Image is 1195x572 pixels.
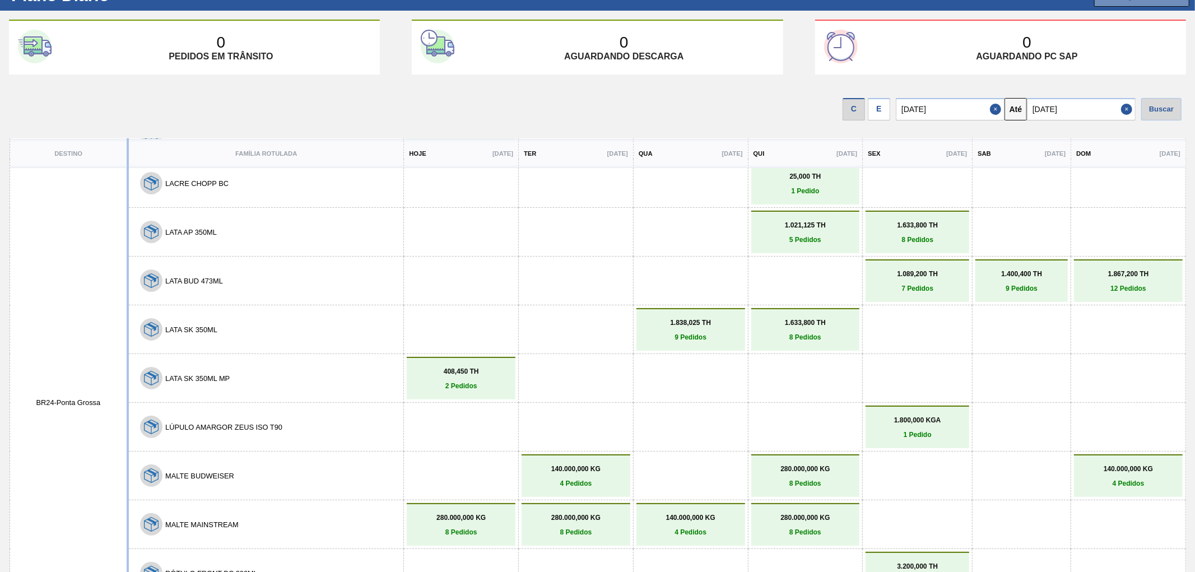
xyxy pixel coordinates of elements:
button: MALTE MAINSTREAM [165,520,239,529]
a: 1.089,200 TH7 Pedidos [868,270,966,292]
p: 3.200,000 TH [868,562,966,570]
p: 1.633,800 TH [868,221,966,229]
p: 8 Pedidos [524,528,627,536]
p: Ter [524,150,536,157]
p: Aguardando descarga [564,52,683,62]
a: 280.000,000 KG8 Pedidos [754,465,857,487]
img: 7hKVVNeldsGH5KwE07rPnOGsQy+SHCf9ftlnweef0E1el2YcIeEt5yaNqj+jPq4oMsVpG1vCxiwYEd4SvddTlxqBvEWZPhf52... [144,420,159,434]
button: LACRE CHOPP BC [165,179,229,188]
p: 280.000,000 KG [754,465,857,473]
p: 280.000,000 KG [410,514,513,522]
a: 1.021,125 TH5 Pedidos [754,221,857,244]
p: 1.021,125 TH [754,221,857,229]
p: Sab [978,150,991,157]
a: 1.838,025 TH9 Pedidos [639,319,742,341]
p: 408,450 TH [410,368,513,375]
button: Close [990,98,1005,120]
p: 8 Pedidos [754,480,857,487]
img: 7hKVVNeldsGH5KwE07rPnOGsQy+SHCf9ftlnweef0E1el2YcIeEt5yaNqj+jPq4oMsVpG1vCxiwYEd4SvddTlxqBvEWZPhf52... [144,273,159,288]
p: 1.400,400 TH [978,270,1065,278]
p: 1.800,000 KGA [868,416,966,424]
div: C [843,98,865,120]
img: 7hKVVNeldsGH5KwE07rPnOGsQy+SHCf9ftlnweef0E1el2YcIeEt5yaNqj+jPq4oMsVpG1vCxiwYEd4SvddTlxqBvEWZPhf52... [144,468,159,483]
a: 1.633,800 TH8 Pedidos [868,221,966,244]
button: Close [1121,98,1136,120]
p: 9 Pedidos [639,333,742,341]
p: 0 [620,34,629,52]
button: LATA SK 350ML [165,325,217,334]
p: 1.838,025 TH [639,319,742,327]
p: Sex [868,150,880,157]
a: 280.000,000 KG8 Pedidos [410,514,513,536]
p: 7 Pedidos [868,285,966,292]
p: 140.000,000 KG [639,514,742,522]
p: 12 Pedidos [1077,285,1180,292]
p: 4 Pedidos [524,480,627,487]
div: Visão Data de Entrega [868,95,890,120]
p: [DATE] [492,150,513,157]
button: LATA BUD 473ML [165,277,223,285]
p: 280.000,000 KG [524,514,627,522]
th: Família Rotulada [128,138,404,168]
a: 408,450 TH2 Pedidos [410,368,513,390]
p: 1 Pedido [754,187,857,195]
p: 0 [1022,34,1031,52]
p: [DATE] [607,150,628,157]
img: 7hKVVNeldsGH5KwE07rPnOGsQy+SHCf9ftlnweef0E1el2YcIeEt5yaNqj+jPq4oMsVpG1vCxiwYEd4SvddTlxqBvEWZPhf52... [144,517,159,532]
a: 280.000,000 KG8 Pedidos [524,514,627,536]
a: 140.000,000 KG4 Pedidos [1077,465,1180,487]
p: [DATE] [1045,150,1066,157]
a: 1.400,400 TH9 Pedidos [978,270,1065,292]
img: 7hKVVNeldsGH5KwE07rPnOGsQy+SHCf9ftlnweef0E1el2YcIeEt5yaNqj+jPq4oMsVpG1vCxiwYEd4SvddTlxqBvEWZPhf52... [144,225,159,239]
p: [DATE] [946,150,967,157]
p: 1.089,200 TH [868,270,966,278]
p: 9 Pedidos [978,285,1065,292]
p: 4 Pedidos [1077,480,1180,487]
div: Visão data de Coleta [843,95,865,120]
img: third-card-icon [824,30,858,63]
a: 1.633,800 TH8 Pedidos [754,319,857,341]
p: Qua [639,150,653,157]
button: LÚPULO AMARGOR ZEUS ISO T90 [165,423,282,431]
a: 280.000,000 KG8 Pedidos [754,514,857,536]
p: 2 Pedidos [410,382,513,390]
p: 140.000,000 KG [524,465,627,473]
button: Até [1005,98,1027,120]
a: 140.000,000 KG4 Pedidos [639,514,742,536]
a: 1.867,200 TH12 Pedidos [1077,270,1180,292]
img: second-card-icon [421,30,454,63]
p: 5 Pedidos [754,236,857,244]
a: 1.800,000 KGA1 Pedido [868,416,966,439]
img: 7hKVVNeldsGH5KwE07rPnOGsQy+SHCf9ftlnweef0E1el2YcIeEt5yaNqj+jPq4oMsVpG1vCxiwYEd4SvddTlxqBvEWZPhf52... [144,322,159,337]
p: Dom [1076,150,1091,157]
img: 7hKVVNeldsGH5KwE07rPnOGsQy+SHCf9ftlnweef0E1el2YcIeEt5yaNqj+jPq4oMsVpG1vCxiwYEd4SvddTlxqBvEWZPhf52... [144,176,159,190]
p: 8 Pedidos [754,528,857,536]
p: [DATE] [1160,150,1180,157]
input: dd/mm/yyyy [896,98,1005,120]
p: 1.633,800 TH [754,319,857,327]
p: 140.000,000 KG [1077,465,1180,473]
p: 1 Pedido [868,431,966,439]
p: Qui [754,150,765,157]
p: 280.000,000 KG [754,514,857,522]
img: first-card-icon [18,30,52,63]
p: [DATE] [722,150,742,157]
div: Buscar [1141,98,1182,120]
img: 7hKVVNeldsGH5KwE07rPnOGsQy+SHCf9ftlnweef0E1el2YcIeEt5yaNqj+jPq4oMsVpG1vCxiwYEd4SvddTlxqBvEWZPhf52... [144,371,159,385]
p: Aguardando PC SAP [976,52,1077,62]
p: 4 Pedidos [639,528,742,536]
p: Hoje [409,150,426,157]
p: 25,000 TH [754,173,857,180]
p: 8 Pedidos [868,236,966,244]
button: MALTE BUDWEISER [165,472,234,480]
a: 140.000,000 KG4 Pedidos [524,465,627,487]
button: LATA AP 350ML [165,228,217,236]
input: dd/mm/yyyy [1027,98,1136,120]
p: 8 Pedidos [754,333,857,341]
p: Pedidos em trânsito [169,52,273,62]
p: [DATE] [836,150,857,157]
a: 25,000 TH1 Pedido [754,173,857,195]
div: E [868,98,890,120]
p: 8 Pedidos [410,528,513,536]
p: 0 [217,34,226,52]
